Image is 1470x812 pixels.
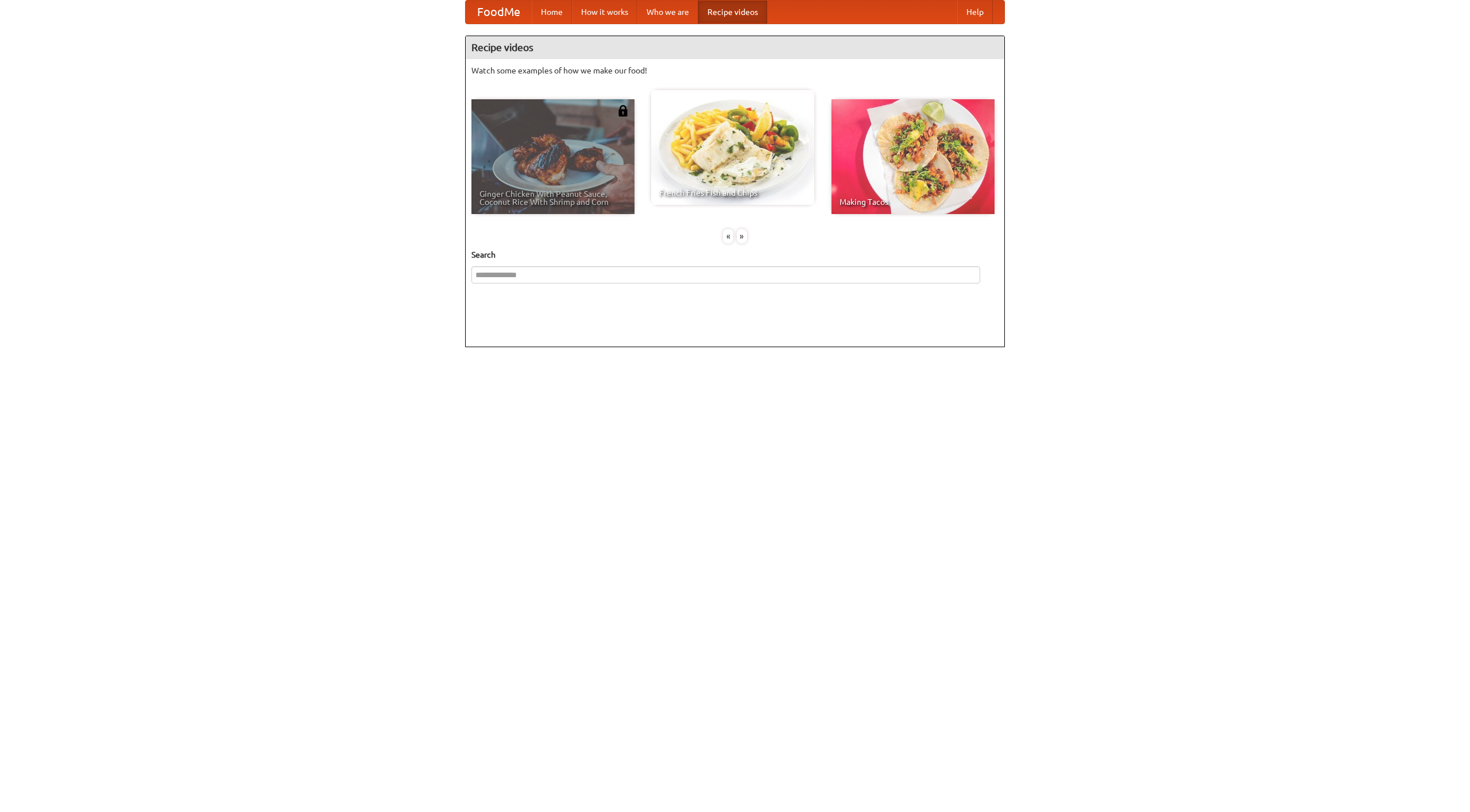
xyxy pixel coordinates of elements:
span: French Fries Fish and Chips [659,189,806,197]
a: FoodMe [466,1,532,24]
a: Making Tacos [831,99,995,214]
h4: Recipe videos [466,36,1004,59]
div: » [737,229,747,243]
a: Home [532,1,572,24]
span: Making Tacos [840,198,987,206]
a: How it works [572,1,637,24]
a: Recipe videos [698,1,767,24]
h5: Search [471,249,999,261]
a: Who we are [637,1,698,24]
div: « [723,229,733,243]
p: Watch some examples of how we make our food! [471,65,999,76]
a: Help [957,1,993,24]
img: 483408.png [617,105,629,116]
a: French Fries Fish and Chips [651,90,814,205]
